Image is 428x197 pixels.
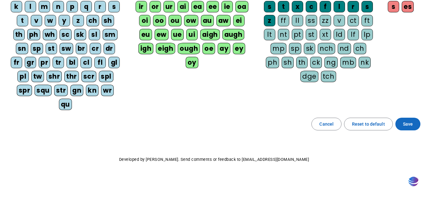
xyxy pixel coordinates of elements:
[153,15,166,26] div: oo
[306,29,317,40] div: st
[67,1,78,12] div: p
[300,71,318,82] div: dge
[104,43,115,54] div: dr
[138,43,154,54] div: igh
[139,29,152,40] div: eu
[60,29,72,40] div: sc
[86,15,99,26] div: ch
[59,99,72,110] div: qu
[25,1,36,12] div: l
[233,15,245,26] div: ei
[108,1,120,12] div: s
[222,29,245,40] div: augh
[304,43,315,54] div: sk
[178,43,200,54] div: ough
[348,1,359,12] div: r
[31,15,42,26] div: v
[264,1,275,12] div: s
[59,15,70,26] div: y
[278,1,289,12] div: t
[264,15,275,26] div: z
[94,1,106,12] div: r
[319,120,334,128] span: Cancel
[352,120,385,128] span: Reset to default
[216,15,231,26] div: aw
[200,29,220,40] div: aigh
[289,43,301,54] div: sp
[334,15,345,26] div: v
[191,1,204,12] div: ea
[139,15,150,26] div: oi
[271,43,286,54] div: mp
[177,1,189,12] div: ai
[16,43,28,54] div: sn
[395,118,420,130] button: Save
[86,85,99,96] div: kn
[101,85,114,96] div: wr
[321,71,336,82] div: tch
[282,57,294,68] div: sh
[361,1,373,12] div: s
[108,57,120,68] div: gl
[235,1,248,12] div: oa
[156,43,175,54] div: eigh
[81,71,97,82] div: scr
[320,29,331,40] div: xt
[354,43,366,54] div: ch
[207,1,219,12] div: ee
[311,118,342,130] button: Cancel
[17,85,32,96] div: spr
[296,57,308,68] div: th
[155,29,169,40] div: ew
[17,15,28,26] div: t
[43,29,57,40] div: wh
[80,57,92,68] div: cl
[54,85,68,96] div: str
[292,15,303,26] div: ll
[80,1,92,12] div: q
[11,1,22,12] div: k
[218,43,230,54] div: ay
[46,43,57,54] div: st
[388,1,399,12] div: s
[90,43,101,54] div: cr
[201,15,214,26] div: au
[73,15,84,26] div: z
[292,1,303,12] div: x
[266,57,279,68] div: ph
[338,43,351,54] div: nd
[70,85,83,96] div: gn
[171,29,184,40] div: ue
[74,29,86,40] div: sk
[31,43,43,54] div: sp
[25,57,36,68] div: gr
[39,57,50,68] div: pr
[348,15,359,26] div: ct
[202,43,215,54] div: oe
[64,71,79,82] div: thr
[163,1,175,12] div: ur
[76,43,87,54] div: br
[221,1,233,12] div: ie
[340,57,356,68] div: mb
[103,29,118,40] div: sm
[136,1,147,12] div: ir
[361,29,373,40] div: lp
[344,118,393,130] button: Reset to default
[233,43,245,54] div: ey
[31,71,44,82] div: tw
[13,29,25,40] div: th
[39,1,50,12] div: m
[89,29,100,40] div: sl
[67,57,78,68] div: bl
[306,15,317,26] div: ss
[17,71,29,82] div: pl
[45,15,56,26] div: w
[60,43,73,54] div: sw
[94,57,106,68] div: fl
[5,156,423,163] p: Developed by [PERSON_NAME]. Send comments or feedback to [EMAIL_ADDRESS][DOMAIN_NAME]
[11,57,22,68] div: fr
[324,57,338,68] div: ng
[53,1,64,12] div: n
[186,29,198,40] div: ui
